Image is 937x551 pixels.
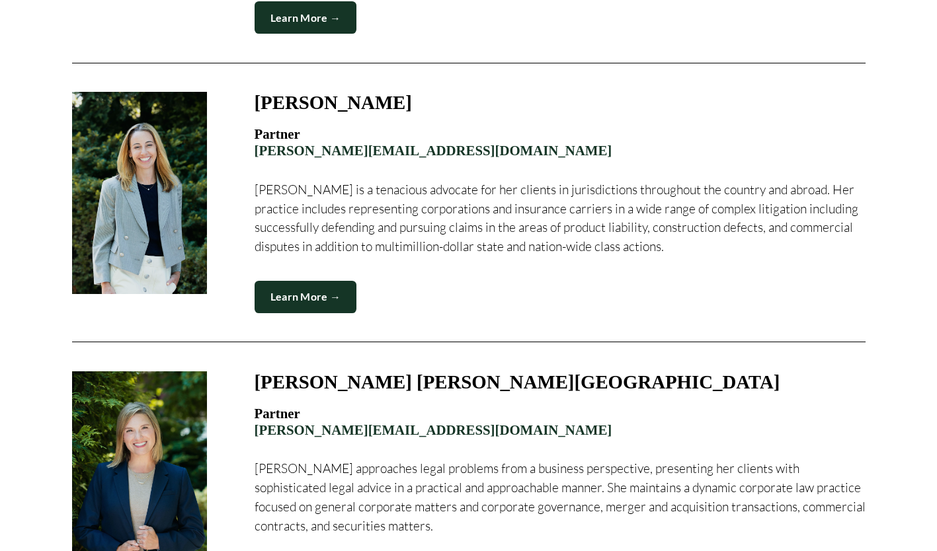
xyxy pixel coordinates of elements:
[255,281,357,313] a: Learn More →
[255,1,357,34] a: Learn More →
[255,459,866,535] p: [PERSON_NAME] approaches legal problems from a business perspective, presenting her clients with ...
[255,180,866,256] p: [PERSON_NAME] is a tenacious advocate for her clients in jurisdictions throughout the country and...
[255,126,866,159] h4: Partner
[255,422,612,437] a: [PERSON_NAME][EMAIL_ADDRESS][DOMAIN_NAME]
[255,371,780,392] h3: [PERSON_NAME] [PERSON_NAME][GEOGRAPHIC_DATA]
[255,406,866,438] h4: Partner
[255,143,612,158] a: [PERSON_NAME][EMAIL_ADDRESS][DOMAIN_NAME]
[255,92,412,113] strong: [PERSON_NAME]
